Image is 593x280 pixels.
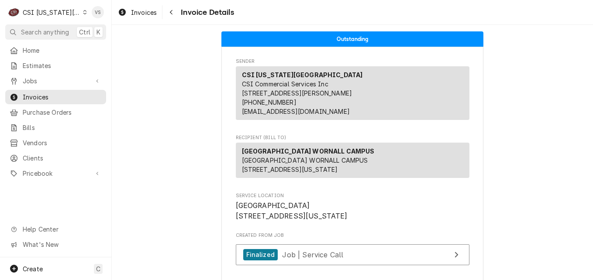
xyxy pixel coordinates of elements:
[242,108,350,115] a: [EMAIL_ADDRESS][DOMAIN_NAME]
[236,201,348,220] span: [GEOGRAPHIC_DATA] [STREET_ADDRESS][US_STATE]
[79,27,90,37] span: Ctrl
[23,61,102,70] span: Estimates
[243,249,278,261] div: Finalized
[5,120,106,135] a: Bills
[236,58,469,124] div: Invoice Sender
[5,237,106,252] a: Go to What's New
[236,232,469,239] span: Created From Job
[236,58,469,65] span: Sender
[97,27,100,37] span: K
[8,6,20,18] div: C
[178,7,234,18] span: Invoice Details
[92,6,104,18] div: VS
[242,99,296,106] a: [PHONE_NUMBER]
[221,31,483,47] div: Status
[131,8,157,17] span: Invoices
[337,36,369,42] span: Outstanding
[114,5,160,20] a: Invoices
[5,166,106,181] a: Go to Pricebook
[23,225,101,234] span: Help Center
[236,232,469,270] div: Created From Job
[23,76,89,85] span: Jobs
[23,240,101,249] span: What's New
[236,66,469,123] div: Sender
[5,105,106,120] a: Purchase Orders
[23,92,102,102] span: Invoices
[242,80,352,97] span: CSI Commercial Services Inc [STREET_ADDRESS][PERSON_NAME]
[8,6,20,18] div: CSI Kansas City's Avatar
[236,192,469,222] div: Service Location
[242,71,363,79] strong: CSI [US_STATE][GEOGRAPHIC_DATA]
[236,244,469,266] a: View Job
[236,143,469,181] div: Recipient (Bill To)
[236,201,469,221] span: Service Location
[5,90,106,104] a: Invoices
[23,46,102,55] span: Home
[23,8,80,17] div: CSI [US_STATE][GEOGRAPHIC_DATA]
[5,222,106,236] a: Go to Help Center
[236,134,469,141] span: Recipient (Bill To)
[5,74,106,88] a: Go to Jobs
[23,108,102,117] span: Purchase Orders
[5,151,106,165] a: Clients
[236,192,469,199] span: Service Location
[5,136,106,150] a: Vendors
[236,134,469,182] div: Invoice Recipient
[236,66,469,120] div: Sender
[5,58,106,73] a: Estimates
[242,147,375,155] strong: [GEOGRAPHIC_DATA] WORNALL CAMPUS
[23,138,102,147] span: Vendors
[23,169,89,178] span: Pricebook
[96,264,100,273] span: C
[282,250,343,259] span: Job | Service Call
[23,123,102,132] span: Bills
[236,143,469,178] div: Recipient (Bill To)
[164,5,178,19] button: Navigate back
[92,6,104,18] div: Vicky Stuesse's Avatar
[5,24,106,40] button: Search anythingCtrlK
[21,27,69,37] span: Search anything
[23,265,43,273] span: Create
[242,157,368,173] span: [GEOGRAPHIC_DATA] WORNALL CAMPUS [STREET_ADDRESS][US_STATE]
[5,43,106,58] a: Home
[23,154,102,163] span: Clients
